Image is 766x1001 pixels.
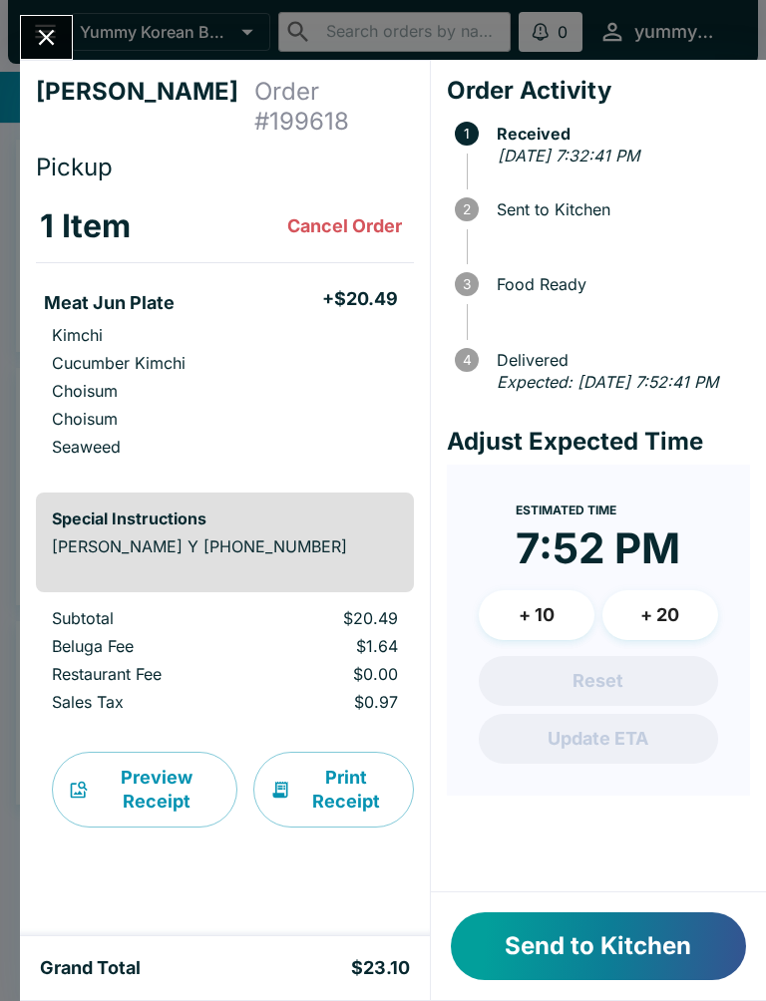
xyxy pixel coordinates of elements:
[487,275,750,293] span: Food Ready
[52,536,398,556] p: [PERSON_NAME] Y [PHONE_NUMBER]
[516,522,680,574] time: 7:52 PM
[52,752,237,828] button: Preview Receipt
[52,664,231,684] p: Restaurant Fee
[464,126,470,142] text: 1
[498,146,639,166] em: [DATE] 7:32:41 PM
[21,16,72,59] button: Close
[463,201,471,217] text: 2
[52,409,118,429] p: Choisum
[516,502,616,517] span: Estimated Time
[451,912,746,980] button: Send to Kitchen
[351,956,410,980] h5: $23.10
[36,153,113,181] span: Pickup
[447,427,750,457] h4: Adjust Expected Time
[52,353,186,373] p: Cucumber Kimchi
[254,77,414,137] h4: Order # 199618
[36,190,414,477] table: orders table
[279,206,410,246] button: Cancel Order
[52,608,231,628] p: Subtotal
[52,325,103,345] p: Kimchi
[602,590,718,640] button: + 20
[487,200,750,218] span: Sent to Kitchen
[322,287,398,311] h5: + $20.49
[263,692,397,712] p: $0.97
[52,508,398,528] h6: Special Instructions
[40,956,141,980] h5: Grand Total
[52,437,121,457] p: Seaweed
[52,636,231,656] p: Beluga Fee
[36,608,414,720] table: orders table
[463,276,471,292] text: 3
[52,381,118,401] p: Choisum
[487,125,750,143] span: Received
[40,206,131,246] h3: 1 Item
[462,352,471,368] text: 4
[36,77,254,137] h4: [PERSON_NAME]
[52,692,231,712] p: Sales Tax
[447,76,750,106] h4: Order Activity
[497,372,718,392] em: Expected: [DATE] 7:52:41 PM
[44,291,175,315] h5: Meat Jun Plate
[487,351,750,369] span: Delivered
[263,608,397,628] p: $20.49
[263,636,397,656] p: $1.64
[479,590,594,640] button: + 10
[263,664,397,684] p: $0.00
[253,752,414,828] button: Print Receipt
